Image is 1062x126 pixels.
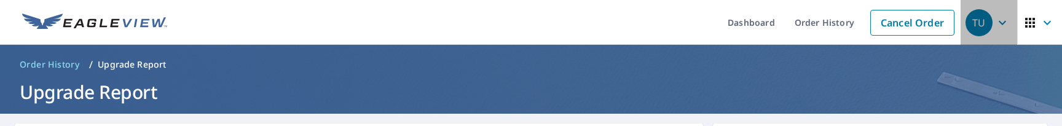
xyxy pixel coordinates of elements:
a: Order History [15,55,84,74]
img: EV Logo [22,14,167,32]
div: TU [966,9,993,36]
nav: breadcrumb [15,55,1047,74]
span: Order History [20,58,79,71]
li: / [89,57,93,72]
p: Upgrade Report [98,58,166,71]
h1: Upgrade Report [15,79,1047,104]
a: Cancel Order [870,10,954,36]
